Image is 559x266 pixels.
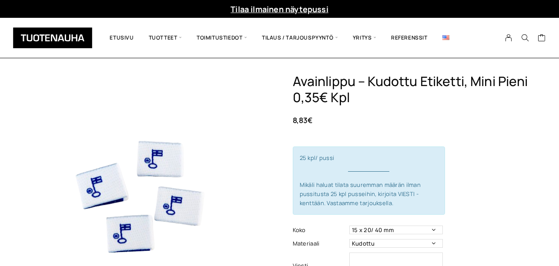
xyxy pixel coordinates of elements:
[345,24,384,51] span: Yritys
[308,115,312,125] span: €
[293,226,347,235] label: Koko
[384,24,435,51] a: Referenssit
[102,24,141,51] a: Etusivu
[13,27,92,48] img: Tuotenauha Oy
[293,115,312,125] bdi: 8,83
[189,24,254,51] span: Toimitustiedot
[500,34,517,42] a: My Account
[517,34,533,42] button: Search
[442,35,449,40] img: English
[538,33,546,44] a: Cart
[254,24,345,51] span: Tilaus / Tarjouspyyntö
[300,154,438,207] span: 25 kpl/ pussi Mikäli haluat tilata suuremman määrän ilman pussitusta 25 kpl pusseihin, kirjoita V...
[231,4,328,14] a: Tilaa ilmainen näytepussi
[293,239,347,248] label: Materiaali
[141,24,189,51] span: Tuotteet
[293,73,534,106] h1: Avainlippu – kudottu etiketti, mini pieni 0,35€ kpl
